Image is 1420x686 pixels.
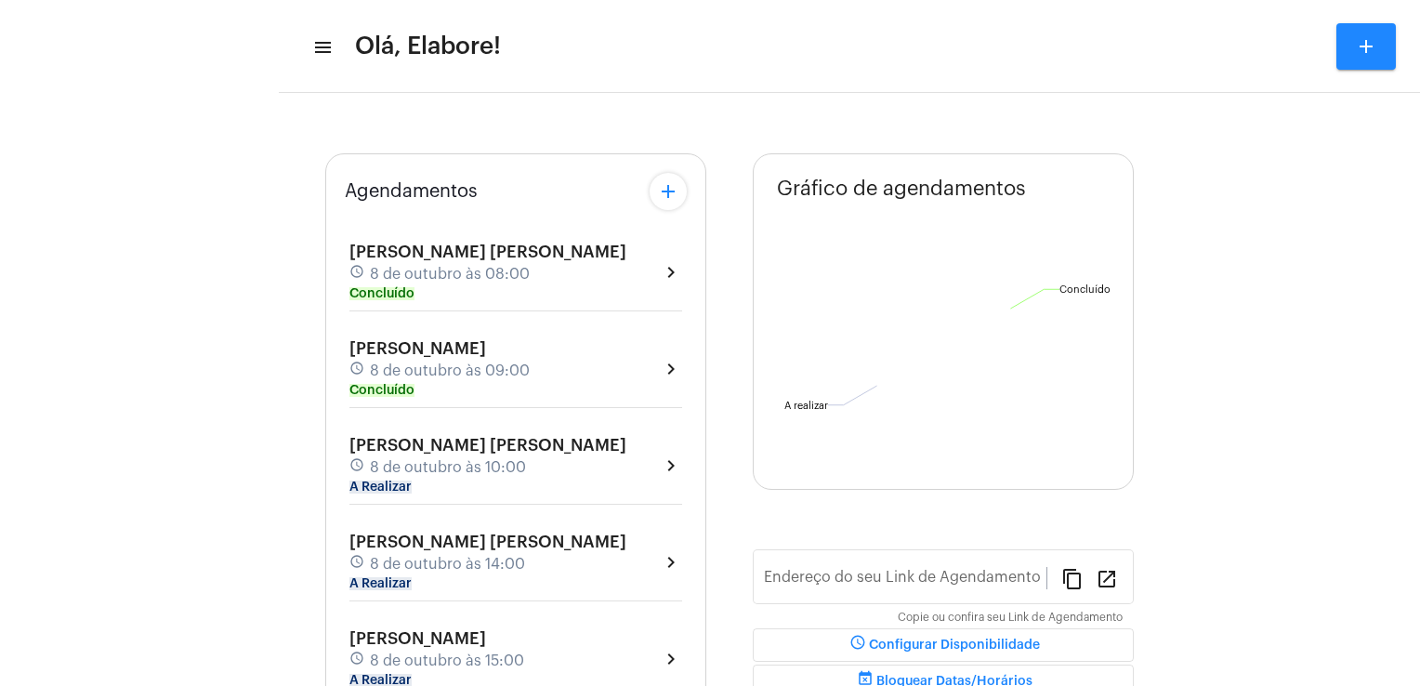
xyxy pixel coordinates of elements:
mat-icon: sidenav icon [312,36,331,59]
span: 8 de outubro às 15:00 [370,653,524,669]
mat-icon: schedule [349,554,366,574]
mat-hint: Copie ou confira seu Link de Agendamento [898,612,1123,625]
mat-icon: chevron_right [660,358,682,380]
span: 8 de outubro às 10:00 [370,459,526,476]
span: Configurar Disponibilidade [847,639,1040,652]
mat-icon: content_copy [1061,567,1084,589]
mat-icon: schedule [349,361,366,381]
mat-icon: schedule [349,457,366,478]
span: [PERSON_NAME] [349,340,486,357]
mat-icon: chevron_right [660,455,682,477]
mat-icon: chevron_right [660,648,682,670]
mat-icon: schedule [847,634,869,656]
mat-chip: Concluído [349,287,414,300]
span: 8 de outubro às 14:00 [370,556,525,573]
span: [PERSON_NAME] [PERSON_NAME] [349,534,626,550]
mat-icon: add [1355,35,1377,58]
mat-chip: A Realizar [349,481,412,494]
mat-icon: open_in_new [1096,567,1118,589]
text: A realizar [784,401,828,411]
span: [PERSON_NAME] [349,630,486,647]
text: Concluído [1059,284,1111,295]
mat-icon: chevron_right [660,261,682,284]
mat-icon: chevron_right [660,551,682,574]
mat-icon: schedule [349,264,366,284]
span: Agendamentos [345,181,478,202]
span: [PERSON_NAME] [PERSON_NAME] [349,437,626,454]
span: Olá, Elabore! [355,32,501,61]
mat-chip: Concluído [349,384,414,397]
span: 8 de outubro às 09:00 [370,363,530,379]
span: [PERSON_NAME] [PERSON_NAME] [349,244,626,260]
mat-icon: schedule [349,651,366,671]
span: 8 de outubro às 08:00 [370,266,530,283]
input: Link [764,573,1046,589]
span: Gráfico de agendamentos [777,178,1026,200]
button: Configurar Disponibilidade [753,628,1134,662]
mat-icon: add [657,180,679,203]
mat-chip: A Realizar [349,577,412,590]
